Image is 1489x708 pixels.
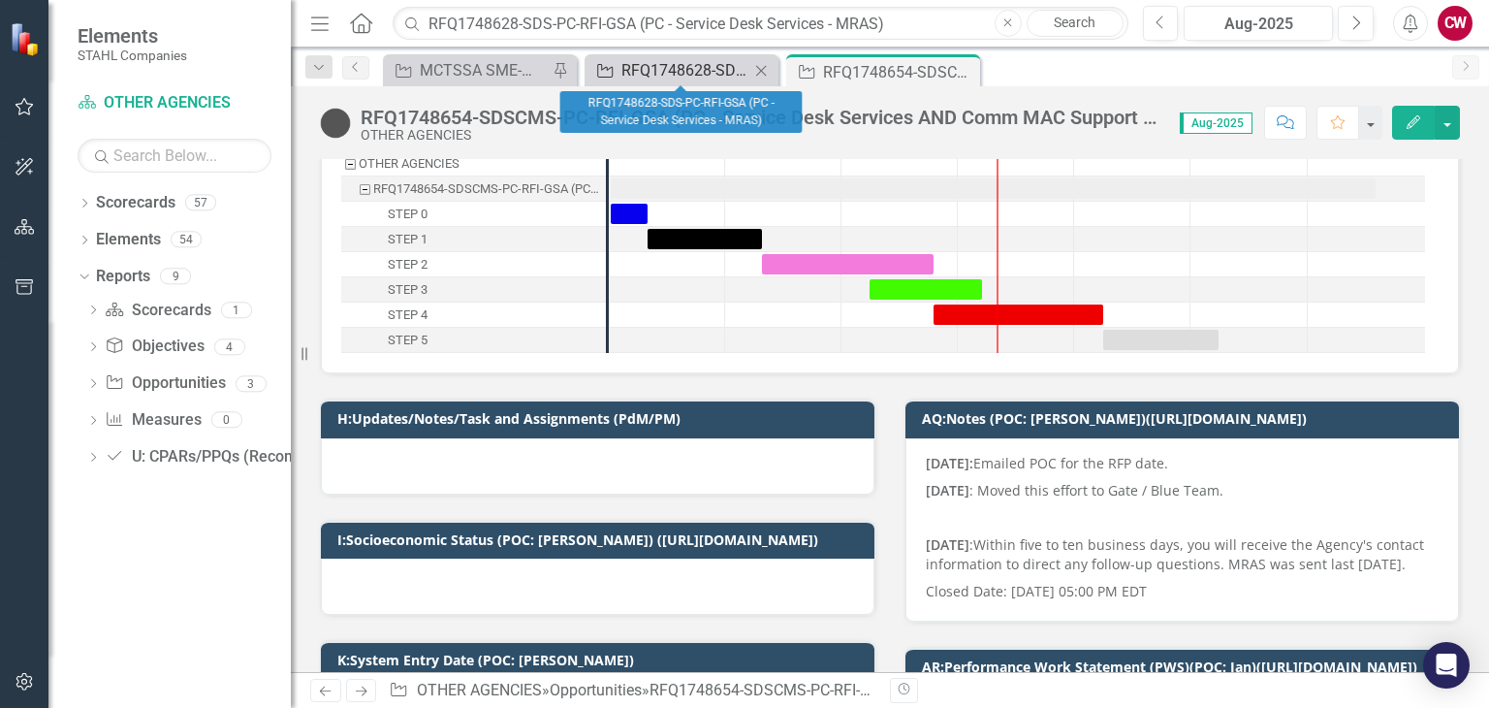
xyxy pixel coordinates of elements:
div: OTHER AGENCIES [341,151,606,177]
div: Task: Start date: 2025-09-08 End date: 2025-10-08 [1103,330,1219,350]
div: Task: Start date: 2025-05-01 End date: 2025-11-18 [611,178,1376,199]
div: STEP 4 [388,303,428,328]
div: Task: Start date: 2025-06-10 End date: 2025-07-25 [341,252,606,277]
button: Aug-2025 [1184,6,1333,41]
div: Task: Start date: 2025-07-25 End date: 2025-09-08 [934,305,1103,325]
h3: AR:Performance Work Statement (PWS)(POC: Jan)([URL][DOMAIN_NAME]) [922,660,1449,674]
div: OTHER AGENCIES [361,128,1160,143]
h3: H:Updates/Notes/Task and Assignments (PdM/PM) [337,411,865,426]
div: STEP 5 [388,328,428,353]
div: RFQ1748654-SDSCMS-PC-RFI-GSA (PC - Service Desk Services AND Comm MAC Support - MRAS) [373,177,600,202]
div: Task: Start date: 2025-07-08 End date: 2025-08-07 [341,277,606,303]
div: 4 [214,338,245,355]
span: Aug-2025 [1180,113,1252,134]
h3: I:Socioeconomic Status (POC: [PERSON_NAME]) ([URL][DOMAIN_NAME]) [337,532,865,547]
a: Measures [105,409,201,432]
a: Scorecards [105,300,210,322]
div: 3 [236,375,267,392]
div: STEP 0 [388,202,428,227]
div: Task: Start date: 2025-06-10 End date: 2025-07-25 [762,254,934,274]
a: Reports [96,266,150,288]
div: Task: Start date: 2025-05-11 End date: 2025-06-10 [341,227,606,252]
div: STEP 1 [341,227,606,252]
a: Opportunities [105,372,225,395]
a: OTHER AGENCIES [78,92,271,114]
a: Search [1027,10,1124,37]
span: Within five to ten business days, you will receive the Agency's contact information to direct any... [926,535,1424,573]
strong: [DATE] [926,535,969,554]
p: Closed Date: [DATE] 05:00 PM EDT [926,578,1439,601]
a: RFQ1748628-SDS-PC-RFI-GSA (PC - Service Desk Services - MRAS) [589,58,749,82]
div: RFQ1748628-SDS-PC-RFI-GSA (PC - Service Desk Services - MRAS) [621,58,749,82]
img: Tracked [320,108,351,139]
div: Task: Start date: 2025-09-08 End date: 2025-10-08 [341,328,606,353]
div: 54 [171,232,202,248]
div: RFQ1748628-SDS-PC-RFI-GSA (PC - Service Desk Services - MRAS) [560,91,803,133]
a: Objectives [105,336,204,358]
h3: AQ:Notes (POC: [PERSON_NAME])([URL][DOMAIN_NAME]) [922,411,1449,426]
div: Task: Start date: 2025-07-08 End date: 2025-08-07 [870,279,982,300]
div: Task: Start date: 2025-07-25 End date: 2025-09-08 [341,303,606,328]
p: : Moved this effort to Gate / Blue Team. [926,477,1439,504]
div: Task: Start date: 2025-05-01 End date: 2025-11-18 [341,177,606,202]
input: Search ClearPoint... [393,7,1127,41]
a: Opportunities [550,681,642,699]
div: OTHER AGENCIES [359,151,459,177]
a: Scorecards [96,192,175,214]
div: Task: Start date: 2025-05-01 End date: 2025-05-11 [341,202,606,227]
div: 1 [221,302,252,318]
div: STEP 2 [388,252,428,277]
p: Emailed POC for the RFP date. [926,454,1439,477]
div: STEP 2 [341,252,606,277]
div: Aug-2025 [1190,13,1326,36]
small: STAHL Companies [78,48,187,63]
a: Elements [96,229,161,251]
h3: K:System Entry Date (POC: [PERSON_NAME]) [337,653,865,667]
img: ClearPoint Strategy [10,21,44,55]
div: RFQ1748654-SDSCMS-PC-RFI-GSA (PC - Service Desk Services AND Comm MAC Support - MRAS) [341,177,606,202]
div: MCTSSA SME-MCSC-241078 (MARINE CORPS TACTICAL SYSTEMS SUPPORT ACTIVITY SUBJECT MATTER EXPERTS) [420,58,548,82]
div: STEP 4 [341,303,606,328]
span: Elements [78,24,187,48]
div: STEP 3 [388,277,428,303]
div: » » [389,680,875,702]
div: STEP 3 [341,277,606,303]
div: RFQ1748654-SDSCMS-PC-RFI-GSA (PC - Service Desk Services AND Comm MAC Support - MRAS) [823,60,975,84]
a: U: CPARs/PPQs (Recommended T0/T1/T2/T3) [105,446,455,468]
div: RFQ1748654-SDSCMS-PC-RFI-GSA (PC - Service Desk Services AND Comm MAC Support - MRAS) [361,107,1160,128]
button: CW [1438,6,1473,41]
div: Task: OTHER AGENCIES Start date: 2025-05-01 End date: 2025-05-02 [341,151,606,177]
div: STEP 5 [341,328,606,353]
div: RFQ1748654-SDSCMS-PC-RFI-GSA (PC - Service Desk Services AND Comm MAC Support - MRAS) [649,681,1317,699]
a: MCTSSA SME-MCSC-241078 (MARINE CORPS TACTICAL SYSTEMS SUPPORT ACTIVITY SUBJECT MATTER EXPERTS) [388,58,548,82]
input: Search Below... [78,139,271,173]
div: 9 [160,268,191,284]
strong: [DATE] [926,481,969,499]
div: STEP 1 [388,227,428,252]
div: Task: Start date: 2025-05-11 End date: 2025-06-10 [648,229,762,249]
div: Task: Start date: 2025-05-01 End date: 2025-05-11 [611,204,648,224]
div: 0 [211,412,242,429]
div: Open Intercom Messenger [1423,642,1470,689]
strong: [DATE]: [926,454,973,472]
div: 57 [185,195,216,211]
a: OTHER AGENCIES [417,681,542,699]
p: : [926,531,1439,578]
div: STEP 0 [341,202,606,227]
